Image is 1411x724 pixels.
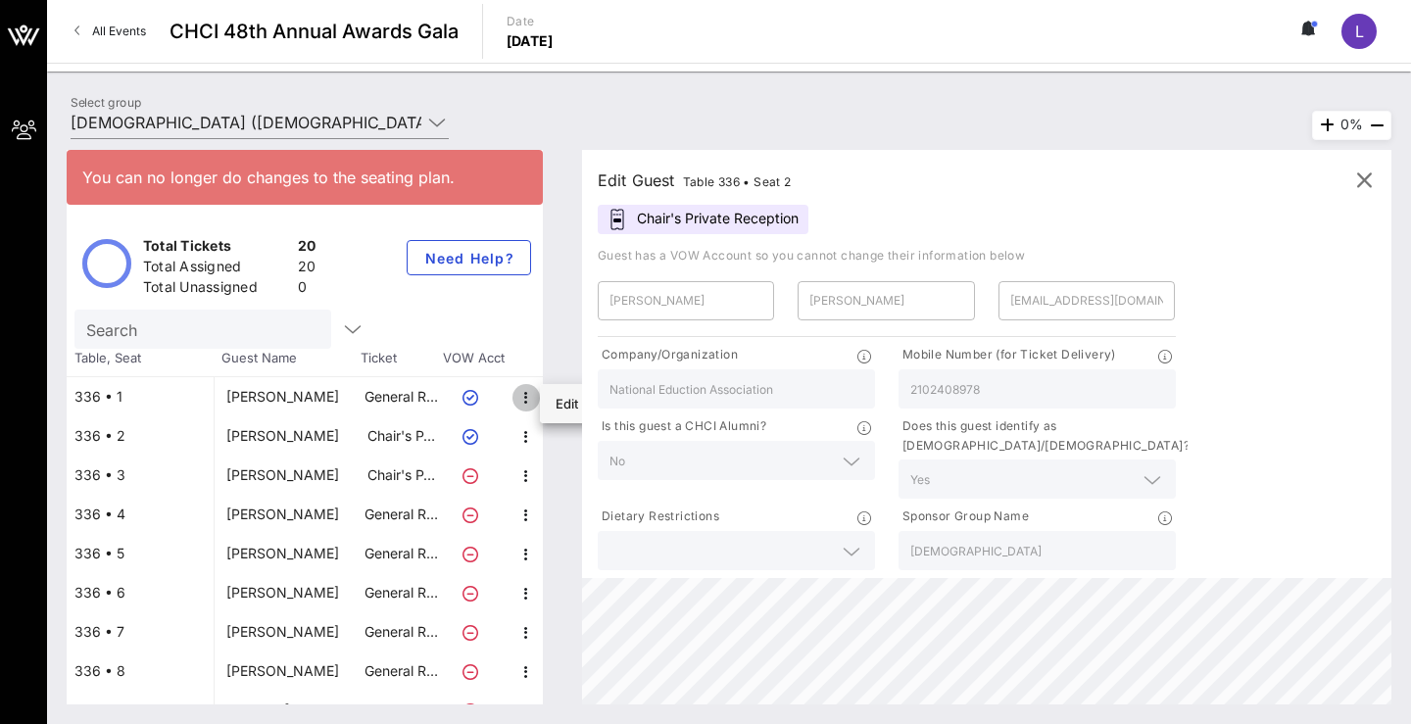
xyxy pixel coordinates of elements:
[298,277,316,302] div: 0
[407,240,531,275] button: Need Help?
[67,652,214,691] div: 336 • 8
[143,277,290,302] div: Total Unassigned
[439,349,508,368] span: VOW Acct
[899,345,1116,365] p: Mobile Number (for Ticket Delivery)
[143,236,290,261] div: Total Tickets
[362,377,440,416] p: General R…
[609,285,762,316] input: First Name*
[143,257,290,281] div: Total Assigned
[598,167,792,194] div: Edit Guest
[226,612,339,652] div: Rocio Inclan
[226,652,339,691] div: Kim Trinca
[82,166,527,189] div: You can no longer do changes to the seating plan.
[899,507,1029,527] p: Sponsor Group Name
[67,349,214,368] span: Table, Seat
[1312,111,1391,140] div: 0%
[226,456,339,495] div: Juan Rangel
[362,652,440,691] p: General R…
[67,573,214,612] div: 336 • 6
[683,174,792,189] span: Table 336 • Seat 2
[362,573,440,612] p: General R…
[226,495,339,534] div: Alberto Nodal
[362,534,440,573] p: General R…
[226,377,339,416] div: Merwyn Scott
[71,95,141,110] label: Select group
[598,416,766,437] p: Is this guest a CHCI Alumni?
[361,349,439,368] span: Ticket
[1355,22,1364,41] span: L
[63,16,158,47] a: All Events
[362,456,440,495] p: Chair's P…
[298,236,316,261] div: 20
[362,612,440,652] p: General R…
[1341,14,1377,49] div: L
[298,257,316,281] div: 20
[507,12,554,31] p: Date
[362,416,440,456] p: Chair's P…
[598,246,1376,265] p: Guest has a VOW Account so you cannot change their information below
[67,534,214,573] div: 336 • 5
[226,573,339,612] div: Enrique Farrera
[67,377,214,416] div: 336 • 1
[899,416,1190,456] p: Does this guest identify as [DEMOGRAPHIC_DATA]/[DEMOGRAPHIC_DATA]?
[1010,285,1163,316] input: Email*
[507,31,554,51] p: [DATE]
[598,345,738,365] p: Company/Organization
[556,396,578,411] div: Edit
[423,250,514,266] span: Need Help?
[226,534,339,573] div: Ovidia Molina
[67,416,214,456] div: 336 • 2
[226,416,339,456] div: Laura Castillo
[67,456,214,495] div: 336 • 3
[67,612,214,652] div: 336 • 7
[92,24,146,38] span: All Events
[598,507,719,527] p: Dietary Restrictions
[809,285,962,316] input: Last Name*
[170,17,459,46] span: CHCI 48th Annual Awards Gala
[362,495,440,534] p: General R…
[214,349,361,368] span: Guest Name
[598,205,808,234] div: Chair's Private Reception
[67,495,214,534] div: 336 • 4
